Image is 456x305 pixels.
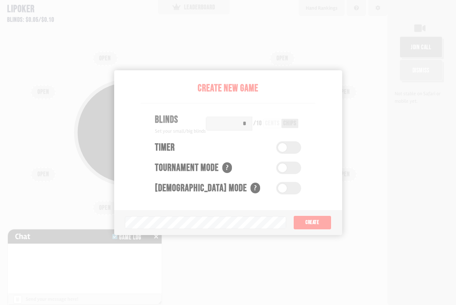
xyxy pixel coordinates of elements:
div: OPEN [333,89,356,95]
div: OPEN [93,205,117,211]
div: OPEN [270,55,294,62]
span: COPY GAME LINK [180,129,217,137]
div: OPEN [31,171,55,178]
button: Dismiss [400,60,442,81]
div: LEADERBOARD [172,4,215,11]
div: OPEN [93,55,117,62]
div: OPEN [182,205,206,211]
a: Patreon [234,294,250,300]
div: OPEN [31,89,55,95]
div: Pot: $0.00 [167,108,221,119]
div: Not stable on Safari or mobile yet. [391,90,452,105]
button: join call [400,36,442,58]
div: OPEN [333,171,356,178]
div: Game Log [117,234,144,241]
button: COPY GAME LINK [164,123,223,143]
div: Hand Rankings [306,4,338,12]
div: OPEN [270,205,294,211]
div: Support us on ! [205,293,251,301]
